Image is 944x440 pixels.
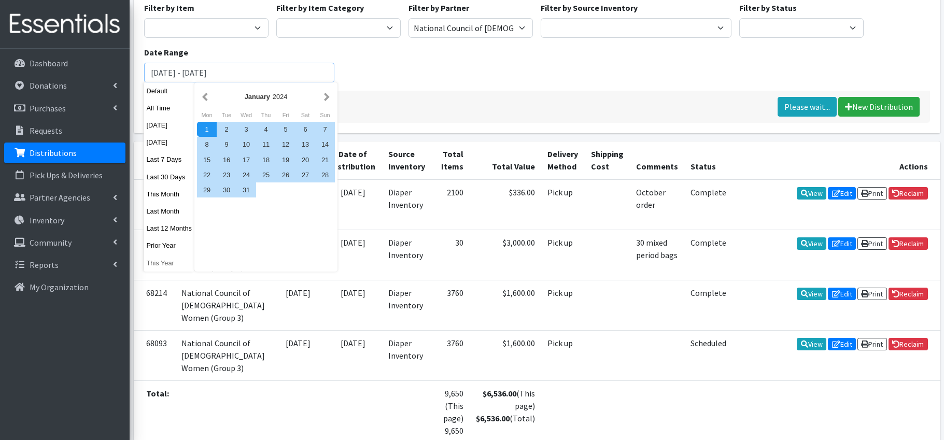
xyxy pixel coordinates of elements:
a: Reclaim [889,187,928,200]
div: Tuesday [217,108,236,122]
label: Filter by Status [739,2,797,14]
th: Total Value [470,141,541,179]
td: Diaper Inventory [382,330,431,380]
p: Reports [30,260,59,270]
th: Status [684,141,732,179]
a: View [797,288,826,300]
button: Last 12 Months [144,221,195,236]
div: 3 [236,122,256,137]
td: Complete [684,230,732,280]
td: Diaper Inventory [382,280,431,330]
a: View [797,338,826,350]
a: Partner Agencies [4,187,125,208]
a: Print [857,338,887,350]
td: 77628 [134,179,175,230]
td: Diaper Inventory [382,230,431,280]
td: $1,600.00 [470,280,541,330]
th: Total Items [431,141,470,179]
td: Scheduled [684,330,732,380]
td: Complete [684,179,732,230]
div: 6 [295,122,315,137]
a: Edit [828,187,856,200]
button: Last Month [144,204,195,219]
a: Reclaim [889,338,928,350]
input: January 1, 2011 - December 31, 2011 [144,63,335,82]
div: 28 [315,167,335,182]
div: 9 [217,137,236,152]
div: 13 [295,137,315,152]
a: Edit [828,288,856,300]
a: Reports [4,254,125,275]
strong: $6,536.00 [476,413,510,423]
p: Community [30,237,72,248]
div: 20 [295,152,315,167]
a: Inventory [4,210,125,231]
label: Filter by Item [144,2,194,14]
td: 30 [431,230,470,280]
div: Wednesday [236,108,256,122]
div: Monday [197,108,217,122]
th: Date of Distribution [324,141,382,179]
td: [DATE] [324,330,382,380]
button: [DATE] [144,118,195,133]
label: Date Range [144,46,188,59]
td: Pick up [541,230,585,280]
div: 26 [276,167,295,182]
span: 2024 [273,93,287,101]
a: Requests [4,120,125,141]
div: 11 [256,137,276,152]
th: Source Inventory [382,141,431,179]
div: 24 [236,167,256,182]
td: October order [630,179,685,230]
td: [DATE] [324,280,382,330]
div: 12 [276,137,295,152]
p: Dashboard [30,58,68,68]
label: Filter by Source Inventory [541,2,638,14]
a: Donations [4,75,125,96]
div: 16 [217,152,236,167]
div: 22 [197,167,217,182]
th: Actions [733,141,940,179]
div: 18 [256,152,276,167]
td: Complete [684,280,732,330]
td: [DATE] [324,179,382,230]
td: [DATE] [324,230,382,280]
div: Thursday [256,108,276,122]
button: This Month [144,187,195,202]
a: Pick Ups & Deliveries [4,165,125,186]
div: 25 [256,167,276,182]
a: Print [857,237,887,250]
td: [DATE] [272,330,324,380]
p: My Organization [30,282,89,292]
td: Pick up [541,280,585,330]
td: 68214 [134,280,175,330]
button: Last 7 Days [144,152,195,167]
th: ID [134,141,175,179]
strong: Total: [146,388,169,399]
td: $1,600.00 [470,330,541,380]
a: Reclaim [889,237,928,250]
a: Community [4,232,125,253]
a: My Organization [4,277,125,297]
a: New Distribution [838,97,920,117]
a: Purchases [4,98,125,119]
th: Shipping Cost [585,141,630,179]
div: 17 [236,152,256,167]
a: Print [857,187,887,200]
a: Dashboard [4,53,125,74]
button: This Year [144,256,195,271]
a: View [797,237,826,250]
td: 2100 [431,179,470,230]
div: 10 [236,137,256,152]
div: 7 [315,122,335,137]
td: 3760 [431,280,470,330]
div: 23 [217,167,236,182]
button: Prior Year [144,238,195,253]
strong: January [245,93,270,101]
div: 31 [236,182,256,197]
td: 73361 [134,230,175,280]
div: Friday [276,108,295,122]
div: Saturday [295,108,315,122]
td: [DATE] [272,280,324,330]
td: 3760 [431,330,470,380]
